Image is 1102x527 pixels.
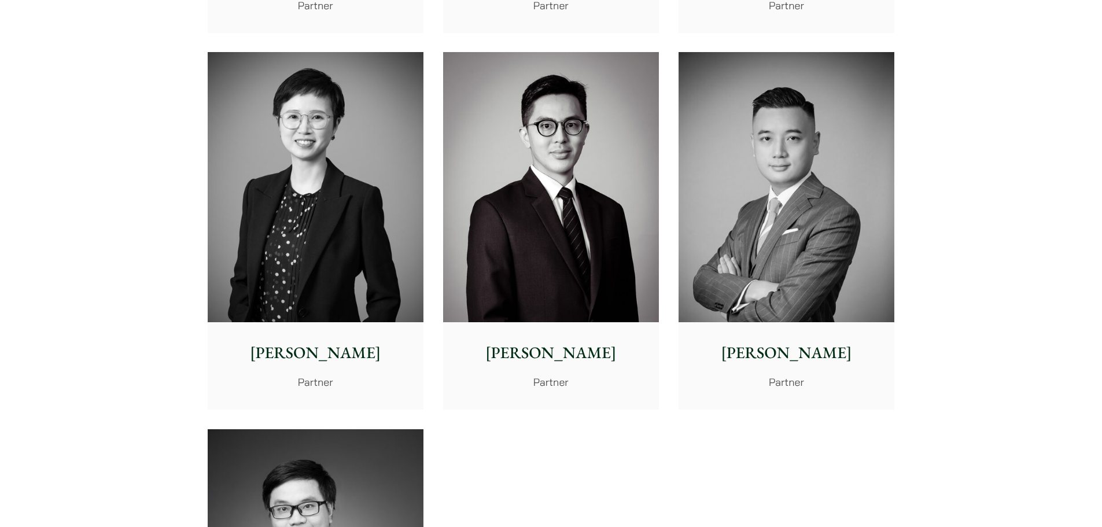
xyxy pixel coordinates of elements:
p: Partner [688,374,885,390]
a: [PERSON_NAME] Partner [208,52,423,410]
p: Partner [217,374,414,390]
p: [PERSON_NAME] [217,341,414,365]
a: [PERSON_NAME] Partner [679,52,894,410]
a: [PERSON_NAME] Partner [443,52,659,410]
p: [PERSON_NAME] [452,341,650,365]
p: [PERSON_NAME] [688,341,885,365]
p: Partner [452,374,650,390]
